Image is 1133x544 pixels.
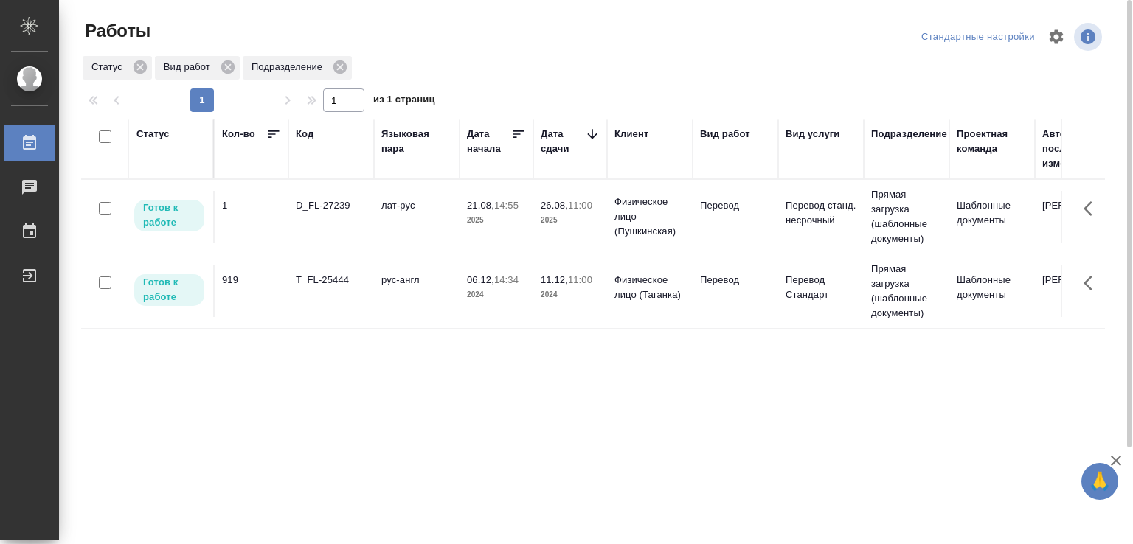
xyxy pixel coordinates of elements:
[296,273,367,287] div: T_FL-25444
[614,127,648,142] div: Клиент
[381,127,452,156] div: Языковая пара
[786,127,840,142] div: Вид услуги
[252,60,328,74] p: Подразделение
[614,195,685,239] p: Физическое лицо (Пушкинская)
[143,200,195,230] p: Готов к работе
[949,265,1035,317] td: Шаблонные документы
[133,198,206,233] div: Исполнитель может приступить к работе
[568,274,592,285] p: 11:00
[541,213,600,228] p: 2025
[957,127,1028,156] div: Проектная команда
[143,275,195,304] p: Готов к работе
[1039,19,1074,55] span: Настроить таблицу
[1081,463,1118,500] button: 🙏
[541,287,600,302] p: 2024
[700,273,771,287] p: Перевод
[374,265,460,317] td: рус-англ
[1075,191,1110,226] button: Здесь прячутся важные кнопки
[1087,466,1112,497] span: 🙏
[1035,191,1120,243] td: [PERSON_NAME]
[1075,265,1110,301] button: Здесь прячутся важные кнопки
[541,274,568,285] p: 11.12,
[786,198,856,228] p: Перевод станд. несрочный
[918,26,1039,49] div: split button
[467,287,526,302] p: 2024
[467,200,494,211] p: 21.08,
[864,180,949,254] td: Прямая загрузка (шаблонные документы)
[215,191,288,243] td: 1
[494,274,519,285] p: 14:34
[467,274,494,285] p: 06.12,
[494,200,519,211] p: 14:55
[164,60,215,74] p: Вид работ
[222,127,255,142] div: Кол-во
[136,127,170,142] div: Статус
[296,127,313,142] div: Код
[786,273,856,302] p: Перевод Стандарт
[568,200,592,211] p: 11:00
[243,56,352,80] div: Подразделение
[81,19,150,43] span: Работы
[374,191,460,243] td: лат-рус
[864,254,949,328] td: Прямая загрузка (шаблонные документы)
[373,91,435,112] span: из 1 страниц
[155,56,240,80] div: Вид работ
[1074,23,1105,51] span: Посмотреть информацию
[215,265,288,317] td: 919
[541,127,585,156] div: Дата сдачи
[614,273,685,302] p: Физическое лицо (Таганка)
[467,127,511,156] div: Дата начала
[91,60,128,74] p: Статус
[1042,127,1113,171] div: Автор последнего изменения
[949,191,1035,243] td: Шаблонные документы
[83,56,152,80] div: Статус
[296,198,367,213] div: D_FL-27239
[871,127,947,142] div: Подразделение
[467,213,526,228] p: 2025
[700,198,771,213] p: Перевод
[700,127,750,142] div: Вид работ
[133,273,206,307] div: Исполнитель может приступить к работе
[1035,265,1120,317] td: [PERSON_NAME]
[541,200,568,211] p: 26.08,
